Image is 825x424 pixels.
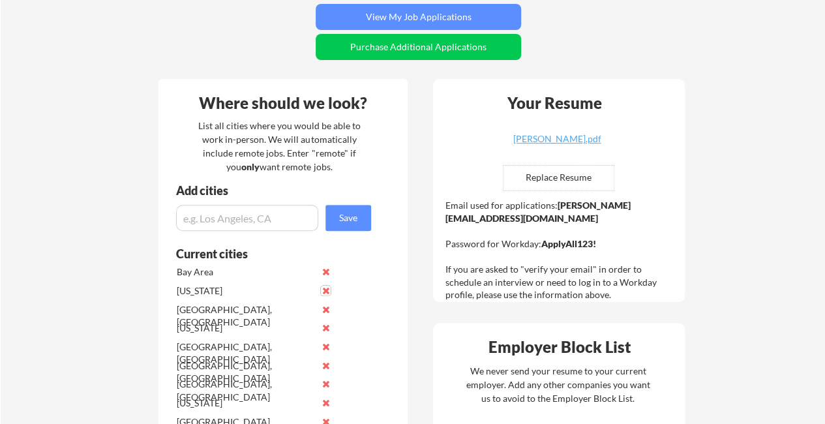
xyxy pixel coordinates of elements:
[190,119,369,174] div: List all cities where you would be able to work in-person. We will automatically include remote j...
[177,284,314,297] div: [US_STATE]
[479,134,635,144] div: [PERSON_NAME].pdf
[465,364,651,405] div: We never send your resume to your current employer. Add any other companies you want us to avoid ...
[241,161,260,172] strong: only
[177,265,314,279] div: Bay Area
[445,199,676,301] div: Email used for applications: Password for Workday: If you are asked to "verify your email" in ord...
[176,185,374,196] div: Add cities
[177,359,314,385] div: [GEOGRAPHIC_DATA], [GEOGRAPHIC_DATA]
[490,95,619,111] div: Your Resume
[438,339,681,355] div: Employer Block List
[325,205,371,231] button: Save
[176,205,318,231] input: e.g. Los Angeles, CA
[316,34,521,60] button: Purchase Additional Applications
[177,397,314,410] div: [US_STATE]
[162,95,404,111] div: Where should we look?
[177,322,314,335] div: [US_STATE]
[176,248,357,260] div: Current cities
[316,4,521,30] button: View My Job Applications
[541,238,596,249] strong: ApplyAll123!
[445,200,631,224] strong: [PERSON_NAME][EMAIL_ADDRESS][DOMAIN_NAME]
[177,303,314,329] div: [GEOGRAPHIC_DATA],[GEOGRAPHIC_DATA]
[177,378,314,403] div: [GEOGRAPHIC_DATA], [GEOGRAPHIC_DATA]
[479,134,635,155] a: [PERSON_NAME].pdf
[177,341,314,366] div: [GEOGRAPHIC_DATA], [GEOGRAPHIC_DATA]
